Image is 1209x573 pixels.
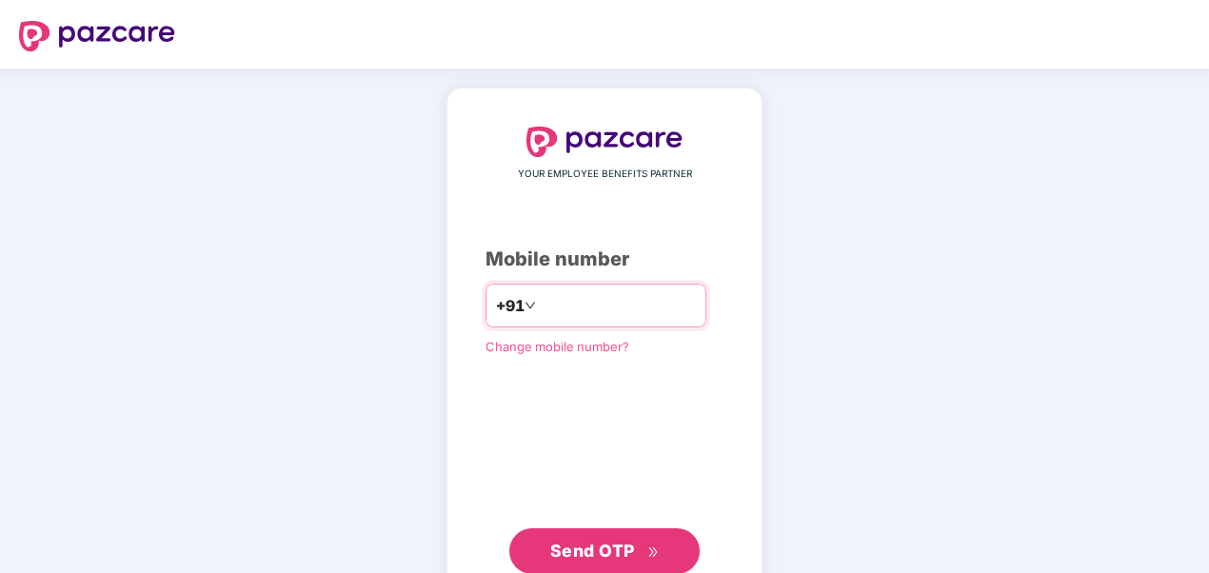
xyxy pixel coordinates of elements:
span: Send OTP [550,541,635,561]
img: logo [19,21,175,51]
span: +91 [496,294,525,318]
a: Change mobile number? [486,339,629,354]
span: YOUR EMPLOYEE BENEFITS PARTNER [518,167,692,182]
span: double-right [647,546,660,559]
span: down [525,300,536,311]
img: logo [526,127,683,157]
div: Mobile number [486,245,723,274]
